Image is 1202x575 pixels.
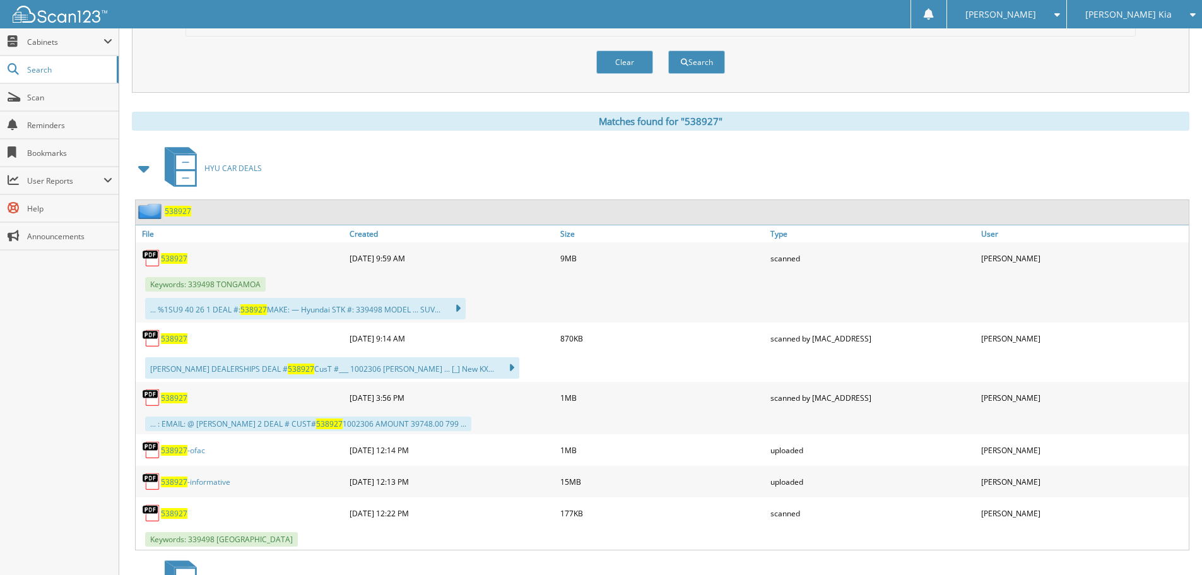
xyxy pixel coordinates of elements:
[161,393,187,403] a: 538927
[557,246,768,271] div: 9MB
[145,298,466,319] div: ... %1SU9 40 26 1 DEAL #: MAKE: — Hyundai STK #: 339498 MODEL ... SUV...
[767,246,978,271] div: scanned
[346,469,557,494] div: [DATE] 12:13 PM
[557,437,768,463] div: 1MB
[557,501,768,526] div: 177KB
[557,225,768,242] a: Size
[138,203,165,219] img: folder2.png
[161,477,187,487] span: 538927
[161,253,187,264] a: 538927
[978,385,1189,410] div: [PERSON_NAME]
[346,501,557,526] div: [DATE] 12:22 PM
[27,203,112,214] span: Help
[767,469,978,494] div: uploaded
[165,206,191,216] a: 538927
[767,437,978,463] div: uploaded
[27,231,112,242] span: Announcements
[13,6,107,23] img: scan123-logo-white.svg
[596,50,653,74] button: Clear
[346,225,557,242] a: Created
[978,437,1189,463] div: [PERSON_NAME]
[27,120,112,131] span: Reminders
[142,388,161,407] img: PDF.png
[161,445,187,456] span: 538927
[27,148,112,158] span: Bookmarks
[978,225,1189,242] a: User
[346,437,557,463] div: [DATE] 12:14 PM
[978,246,1189,271] div: [PERSON_NAME]
[145,532,298,547] span: Keywords: 339498 [GEOGRAPHIC_DATA]
[1139,514,1202,575] iframe: Chat Widget
[346,246,557,271] div: [DATE] 9:59 AM
[978,501,1189,526] div: [PERSON_NAME]
[288,364,314,374] span: 538927
[142,249,161,268] img: PDF.png
[668,50,725,74] button: Search
[161,445,205,456] a: 538927-ofac
[767,385,978,410] div: scanned by [MAC_ADDRESS]
[161,477,230,487] a: 538927-informative
[767,225,978,242] a: Type
[346,385,557,410] div: [DATE] 3:56 PM
[1085,11,1172,18] span: [PERSON_NAME] Kia
[767,501,978,526] div: scanned
[27,92,112,103] span: Scan
[161,333,187,344] a: 538927
[978,469,1189,494] div: [PERSON_NAME]
[145,277,266,292] span: Keywords: 339498 TONGAMOA
[142,504,161,523] img: PDF.png
[27,64,110,75] span: Search
[136,225,346,242] a: File
[157,143,262,193] a: HYU CAR DEALS
[240,304,267,315] span: 538927
[142,472,161,491] img: PDF.png
[557,469,768,494] div: 15MB
[204,163,262,174] span: HYU CAR DEALS
[145,417,471,431] div: ... : EMAIL: @ [PERSON_NAME] 2 DEAL # CUST# 1002306 AMOUNT 39748.00 799 ...
[132,112,1189,131] div: Matches found for "538927"
[142,441,161,459] img: PDF.png
[346,326,557,351] div: [DATE] 9:14 AM
[142,329,161,348] img: PDF.png
[145,357,519,379] div: [PERSON_NAME] DEALERSHIPS DEAL # CusT #___ 1002306 [PERSON_NAME] ... [_] New KX...
[978,326,1189,351] div: [PERSON_NAME]
[965,11,1036,18] span: [PERSON_NAME]
[27,175,103,186] span: User Reports
[27,37,103,47] span: Cabinets
[316,418,343,429] span: 538927
[767,326,978,351] div: scanned by [MAC_ADDRESS]
[557,326,768,351] div: 870KB
[161,508,187,519] a: 538927
[557,385,768,410] div: 1MB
